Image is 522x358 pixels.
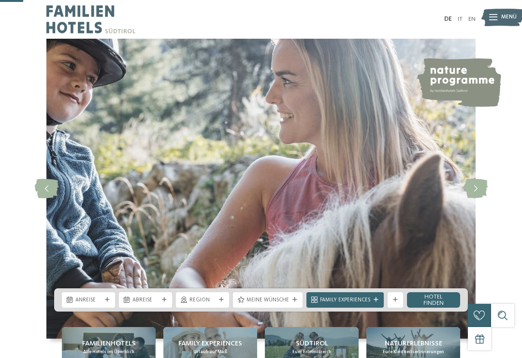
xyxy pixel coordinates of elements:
[178,339,242,348] span: Family Experiences
[501,14,517,21] span: Menü
[132,297,159,304] span: Abreise
[296,339,328,348] span: Südtirol
[458,16,463,22] a: IT
[83,349,134,355] span: Alle Hotels im Überblick
[292,349,332,355] span: Euer Erlebnisreich
[407,292,460,308] a: Hotel finden
[416,58,501,107] img: nature programme by Familienhotels Südtirol
[444,16,452,22] a: DE
[193,349,227,355] span: Urlaub auf Maß
[320,297,370,304] span: Family Experiences
[46,39,476,339] img: Familienhotels Südtirol: The happy family places
[189,297,216,304] span: Region
[82,339,136,348] span: Familienhotels
[385,339,442,348] span: Naturerlebnisse
[75,297,101,304] span: Anreise
[468,16,476,22] a: EN
[383,349,444,355] span: Eure Kindheitserinnerungen
[246,297,289,304] span: Meine Wünsche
